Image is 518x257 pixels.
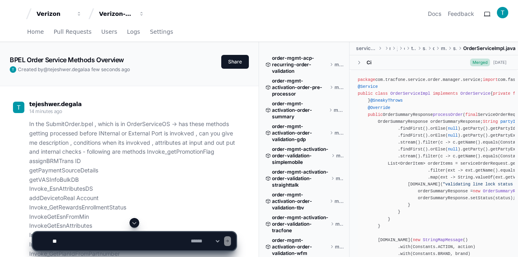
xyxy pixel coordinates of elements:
[448,126,458,131] span: null
[272,123,328,143] span: order-mgmt-activation-order-validation-gdp
[460,91,490,96] span: OrderService
[336,175,343,182] span: master
[99,10,134,18] div: Verizon-Clarify-Order-Management
[501,119,518,124] span: partyId
[492,230,514,252] iframe: Open customer support
[335,130,343,136] span: master
[127,29,140,34] span: Logs
[368,112,383,117] span: public
[358,84,378,89] span: @Service
[272,214,329,234] span: order-mgmt-activation-order-validation-tracfone
[336,152,344,159] span: master
[335,84,343,91] span: master
[493,59,507,65] div: [DATE]
[272,78,328,97] span: order-mgmt-activation-order-pre-processor
[272,100,327,120] span: order-mgmt-activation-order-summary
[334,107,343,113] span: master
[10,56,124,64] app-text-character-animate: BPEL Order Service Methods Overview
[448,147,458,152] span: null
[10,66,16,73] img: ACg8ocL-P3SnoSMinE6cJ4KuvimZdrZkjavFcOgZl8SznIp-YIbKyw=s96-c
[356,45,376,52] span: service-order-manager
[367,59,371,66] div: Ci
[397,45,397,52] span: java
[18,66,130,73] span: Created by
[221,55,249,69] button: Share
[272,55,328,74] span: order-mgmt-acp-recurring-order-validation
[358,77,375,82] span: package
[375,91,388,96] span: class
[87,66,130,72] span: a few seconds ago
[470,59,490,66] span: Merged
[335,61,343,68] span: master
[483,119,498,124] span: String
[29,108,62,114] span: 14 minutes ago
[370,98,403,103] span: @SneakyThrows
[13,102,24,113] img: ACg8ocL-P3SnoSMinE6cJ4KuvimZdrZkjavFcOgZl8SznIp-YIbKyw=s96-c
[453,45,457,52] span: service
[368,105,390,110] span: @Override
[497,7,508,18] img: ACg8ocL-P3SnoSMinE6cJ4KuvimZdrZkjavFcOgZl8SznIp-YIbKyw=s96-c
[54,29,91,34] span: Pull Requests
[493,91,510,96] span: private
[433,112,463,117] span: processOrder
[358,91,373,96] span: public
[428,10,441,18] a: Docs
[473,189,480,194] span: new
[27,29,44,34] span: Home
[483,77,498,82] span: import
[433,91,458,96] span: implements
[404,45,405,52] span: com
[465,112,478,117] span: final
[27,23,44,41] a: Home
[96,7,148,21] button: Verizon-Clarify-Order-Management
[272,169,329,188] span: order-mgmt-activation-order-validation-straighttalk
[101,23,117,41] a: Users
[448,133,458,138] span: null
[48,66,87,72] span: tejeshwer.degala
[127,23,140,41] a: Logs
[423,45,426,52] span: service
[335,198,343,205] span: master
[411,45,416,52] span: tracfone
[101,29,117,34] span: Users
[272,192,328,211] span: order-mgmt-activation-order-validation-tbv
[463,45,516,52] span: OrderServiceImpl.java
[150,23,173,41] a: Settings
[43,66,48,72] span: @
[433,45,434,52] span: order
[33,7,85,21] button: Verizon
[37,10,71,18] div: Verizon
[441,45,446,52] span: manager
[448,10,474,18] button: Feedback
[54,23,91,41] a: Pull Requests
[390,91,430,96] span: OrderServiceImpl
[389,45,391,52] span: main
[150,29,173,34] span: Settings
[29,101,82,107] span: tejeshwer.degala
[272,146,330,166] span: order-mgmt-activation-order-validation-simplemobile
